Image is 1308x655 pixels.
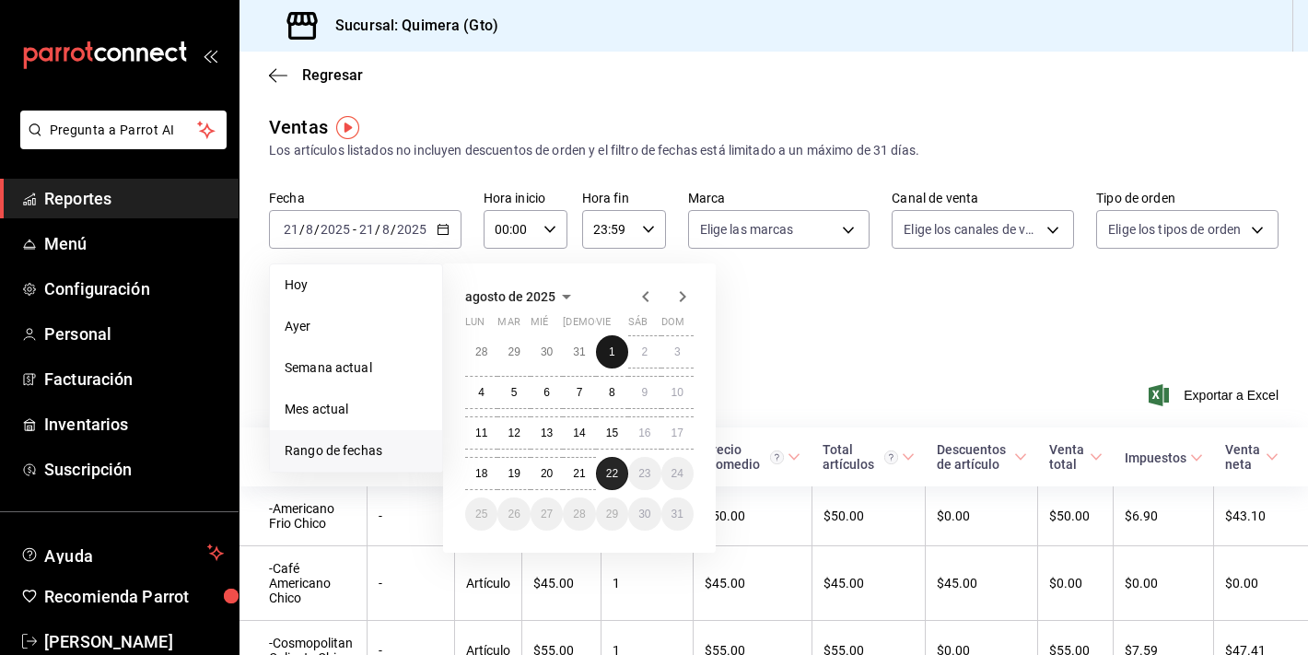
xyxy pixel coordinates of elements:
[1225,442,1262,472] div: Venta neta
[563,497,595,531] button: 28 de agosto de 2025
[465,416,497,450] button: 11 de agosto de 2025
[700,220,794,239] span: Elige las marcas
[531,376,563,409] button: 6 de agosto de 2025
[475,345,487,358] abbr: 28 de julio de 2025
[475,467,487,480] abbr: 18 de agosto de 2025
[285,400,427,419] span: Mes actual
[628,457,660,490] button: 23 de agosto de 2025
[484,192,567,205] label: Hora inicio
[661,335,694,368] button: 3 de agosto de 2025
[305,222,314,237] input: --
[609,345,615,358] abbr: 1 de agosto de 2025
[543,386,550,399] abbr: 6 de agosto de 2025
[531,316,548,335] abbr: miércoles
[1114,546,1214,621] td: $0.00
[541,508,553,520] abbr: 27 de agosto de 2025
[661,497,694,531] button: 31 de agosto de 2025
[497,335,530,368] button: 29 de julio de 2025
[638,427,650,439] abbr: 16 de agosto de 2025
[531,497,563,531] button: 27 de agosto de 2025
[44,412,224,437] span: Inventarios
[904,220,1040,239] span: Elige los canales de venta
[541,467,553,480] abbr: 20 de agosto de 2025
[1225,442,1279,472] span: Venta neta
[1214,486,1308,546] td: $43.10
[1038,546,1114,621] td: $0.00
[641,386,648,399] abbr: 9 de agosto de 2025
[661,316,684,335] abbr: domingo
[563,316,672,335] abbr: jueves
[582,192,666,205] label: Hora fin
[531,457,563,490] button: 20 de agosto de 2025
[391,222,396,237] span: /
[314,222,320,237] span: /
[661,457,694,490] button: 24 de agosto de 2025
[497,457,530,490] button: 19 de agosto de 2025
[269,192,461,205] label: Fecha
[20,111,227,149] button: Pregunta a Parrot AI
[465,457,497,490] button: 18 de agosto de 2025
[475,427,487,439] abbr: 11 de agosto de 2025
[44,584,224,609] span: Recomienda Parrot
[353,222,356,237] span: -
[577,386,583,399] abbr: 7 de agosto de 2025
[573,508,585,520] abbr: 28 de agosto de 2025
[465,376,497,409] button: 4 de agosto de 2025
[478,386,485,399] abbr: 4 de agosto de 2025
[497,416,530,450] button: 12 de agosto de 2025
[285,358,427,378] span: Semana actual
[541,427,553,439] abbr: 13 de agosto de 2025
[454,546,521,621] td: Artículo
[638,467,650,480] abbr: 23 de agosto de 2025
[892,192,1074,205] label: Canal de venta
[1038,486,1114,546] td: $50.00
[44,231,224,256] span: Menú
[937,442,1010,472] div: Descuentos de artículo
[1049,442,1103,472] span: Venta total
[285,317,427,336] span: Ayer
[269,66,363,84] button: Regresar
[531,335,563,368] button: 30 de julio de 2025
[688,192,870,205] label: Marca
[497,316,520,335] abbr: martes
[606,508,618,520] abbr: 29 de agosto de 2025
[563,416,595,450] button: 14 de agosto de 2025
[672,508,683,520] abbr: 31 de agosto de 2025
[1125,450,1203,465] span: Impuestos
[203,48,217,63] button: open_drawer_menu
[563,376,595,409] button: 7 de agosto de 2025
[823,442,914,472] span: Total artículos
[606,467,618,480] abbr: 22 de agosto de 2025
[508,508,520,520] abbr: 26 de agosto de 2025
[823,442,897,472] div: Total artículos
[596,335,628,368] button: 1 de agosto de 2025
[44,542,200,564] span: Ayuda
[609,386,615,399] abbr: 8 de agosto de 2025
[661,416,694,450] button: 17 de agosto de 2025
[368,546,454,621] td: -
[638,508,650,520] abbr: 30 de agosto de 2025
[563,457,595,490] button: 21 de agosto de 2025
[596,376,628,409] button: 8 de agosto de 2025
[508,345,520,358] abbr: 29 de julio de 2025
[508,427,520,439] abbr: 12 de agosto de 2025
[396,222,427,237] input: ----
[44,322,224,346] span: Personal
[285,441,427,461] span: Rango de fechas
[606,427,618,439] abbr: 15 de agosto de 2025
[573,427,585,439] abbr: 14 de agosto de 2025
[937,442,1027,472] span: Descuentos de artículo
[628,335,660,368] button: 2 de agosto de 2025
[44,367,224,392] span: Facturación
[465,335,497,368] button: 28 de julio de 2025
[596,497,628,531] button: 29 de agosto de 2025
[672,467,683,480] abbr: 24 de agosto de 2025
[693,546,812,621] td: $45.00
[541,345,553,358] abbr: 30 de julio de 2025
[1114,486,1214,546] td: $6.90
[1152,384,1279,406] button: Exportar a Excel
[465,497,497,531] button: 25 de agosto de 2025
[641,345,648,358] abbr: 2 de agosto de 2025
[812,546,925,621] td: $45.00
[269,113,328,141] div: Ventas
